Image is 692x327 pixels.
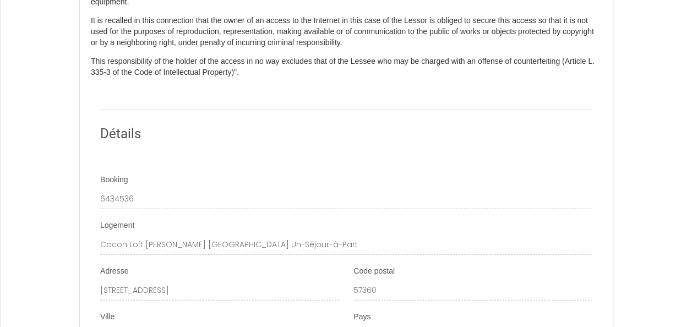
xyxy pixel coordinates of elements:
[91,15,602,48] p: It is recalled in this connection that the owner of an access to the Internet in this case of the...
[91,56,602,78] p: This responsibility of the holder of the access in no way excludes that of the Lessee who may be ...
[100,175,128,186] label: Booking
[100,312,115,323] label: Ville
[353,266,395,277] label: Code postal
[353,312,370,323] label: Pays
[100,123,592,145] h2: Détails
[100,220,134,231] label: Logement
[100,266,128,277] label: Adresse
